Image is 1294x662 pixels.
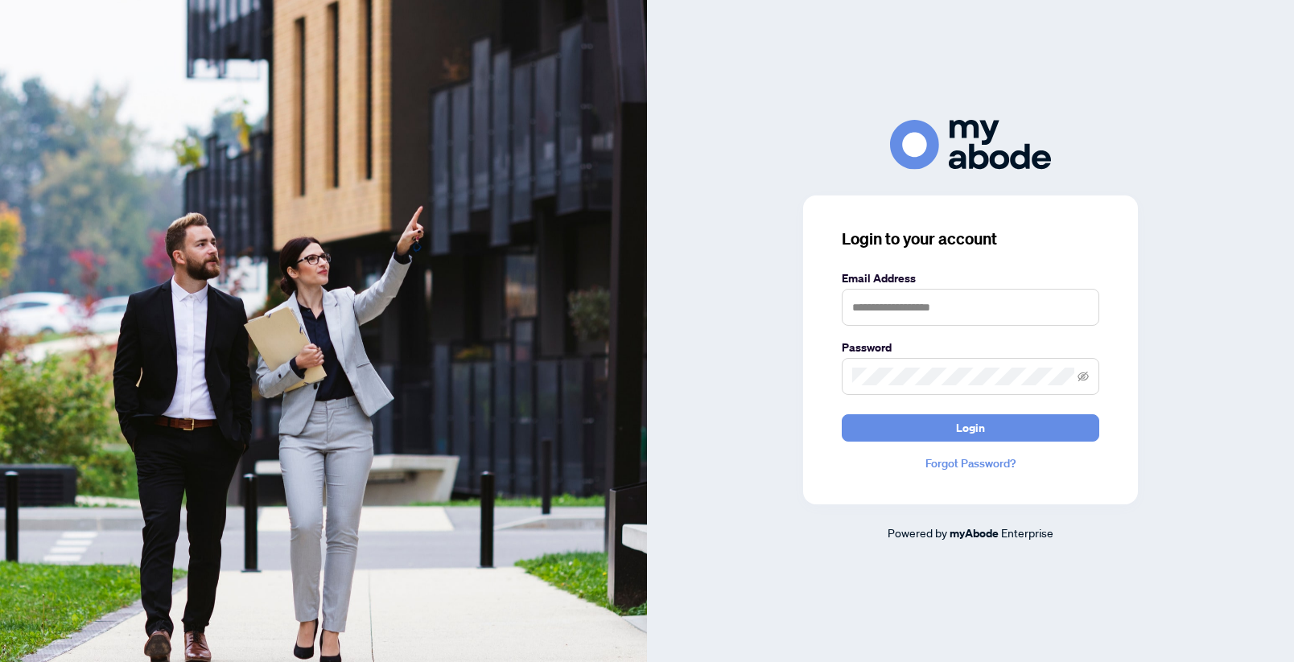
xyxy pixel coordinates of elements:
span: eye-invisible [1078,371,1089,382]
h3: Login to your account [842,228,1099,250]
span: Enterprise [1001,525,1053,540]
img: ma-logo [890,120,1051,169]
button: Login [842,414,1099,442]
label: Password [842,339,1099,356]
label: Email Address [842,269,1099,287]
a: Forgot Password? [842,454,1099,472]
a: myAbode [950,524,999,542]
span: Powered by [888,525,947,540]
span: Login [956,415,985,441]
